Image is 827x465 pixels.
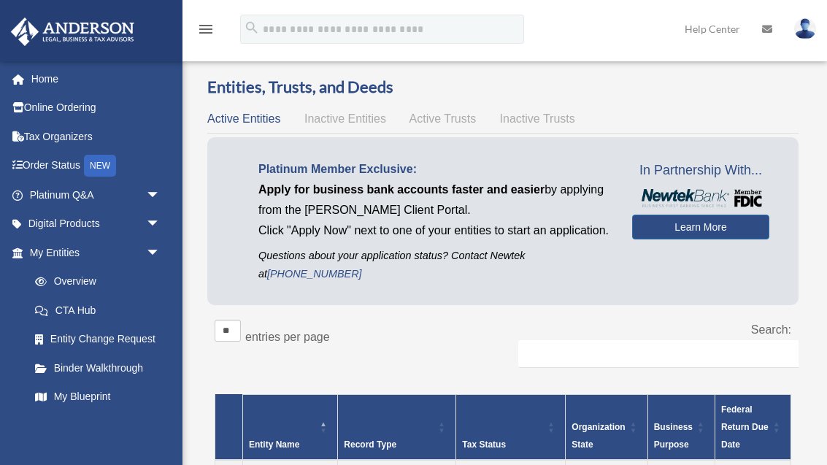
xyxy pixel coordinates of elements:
[20,383,175,412] a: My Blueprint
[244,20,260,36] i: search
[566,394,647,460] th: Organization State: Activate to sort
[338,394,456,460] th: Record Type: Activate to sort
[304,112,386,125] span: Inactive Entities
[258,159,610,180] p: Platinum Member Exclusive:
[20,325,175,354] a: Entity Change Request
[197,20,215,38] i: menu
[84,155,116,177] div: NEW
[10,64,182,93] a: Home
[207,112,280,125] span: Active Entities
[456,394,566,460] th: Tax Status: Activate to sort
[639,189,762,207] img: NewtekBankLogoSM.png
[632,159,769,182] span: In Partnership With...
[258,180,610,220] p: by applying from the [PERSON_NAME] Client Portal.
[10,122,182,151] a: Tax Organizers
[10,210,182,239] a: Digital Productsarrow_drop_down
[146,180,175,210] span: arrow_drop_down
[146,210,175,239] span: arrow_drop_down
[10,151,182,181] a: Order StatusNEW
[632,215,769,239] a: Learn More
[20,411,175,440] a: Tax Due Dates
[500,112,575,125] span: Inactive Trusts
[243,394,338,460] th: Entity Name: Activate to invert sorting
[462,439,506,450] span: Tax Status
[344,439,396,450] span: Record Type
[20,296,175,325] a: CTA Hub
[751,323,791,336] label: Search:
[258,183,545,196] span: Apply for business bank accounts faster and easier
[20,353,175,383] a: Binder Walkthrough
[10,238,175,267] a: My Entitiesarrow_drop_down
[715,394,791,460] th: Federal Return Due Date: Activate to sort
[654,422,693,450] span: Business Purpose
[197,26,215,38] a: menu
[647,394,715,460] th: Business Purpose: Activate to sort
[20,267,168,296] a: Overview
[207,76,799,99] h3: Entities, Trusts, and Deeds
[258,220,610,241] p: Click "Apply Now" next to one of your entities to start an application.
[258,247,610,283] p: Questions about your application status? Contact Newtek at
[721,404,769,450] span: Federal Return Due Date
[245,331,330,343] label: entries per page
[409,112,477,125] span: Active Trusts
[572,422,625,450] span: Organization State
[10,93,182,123] a: Online Ordering
[10,180,182,210] a: Platinum Q&Aarrow_drop_down
[794,18,816,39] img: User Pic
[146,238,175,268] span: arrow_drop_down
[7,18,139,46] img: Anderson Advisors Platinum Portal
[249,439,299,450] span: Entity Name
[267,268,362,280] a: [PHONE_NUMBER]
